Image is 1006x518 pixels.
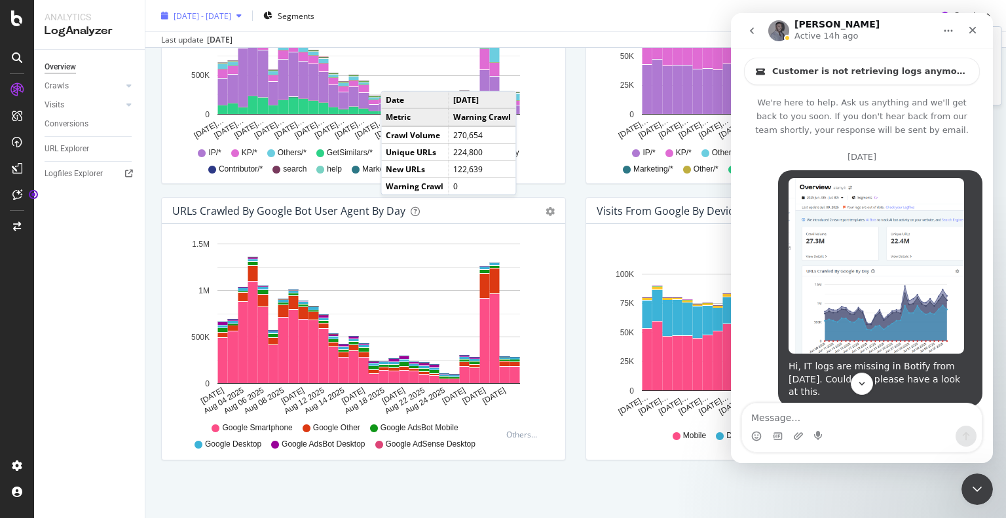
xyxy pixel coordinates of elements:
[629,386,634,396] text: 0
[172,234,550,416] svg: A chart.
[205,379,210,388] text: 0
[283,386,326,416] text: Aug 12 2025
[45,167,136,181] a: Logfiles Explorer
[620,81,634,90] text: 25K
[441,386,467,406] text: [DATE]
[45,142,89,156] div: URL Explorer
[461,386,487,406] text: [DATE]
[327,164,342,175] span: help
[694,164,718,175] span: Other/*
[597,204,775,217] div: Visits From Google By Device By Day
[191,333,210,342] text: 500K
[629,110,634,119] text: 0
[174,10,231,21] span: [DATE] - [DATE]
[45,98,64,112] div: Visits
[198,286,210,295] text: 1M
[731,13,993,463] iframe: Intercom live chat
[340,386,366,406] text: [DATE]
[45,79,69,93] div: Crawls
[403,386,447,416] text: Aug 24 2025
[383,386,426,416] text: Aug 22 2025
[449,143,516,160] td: 224,800
[362,164,402,175] span: Marketing/*
[381,386,407,406] text: [DATE]
[283,164,307,175] span: search
[303,386,346,416] text: Aug 14 2025
[156,5,247,26] button: [DATE] - [DATE]
[449,92,516,109] td: [DATE]
[449,126,516,143] td: 270,654
[278,10,314,21] span: Segments
[161,34,233,46] div: Last update
[327,147,373,158] span: GetSimilars/*
[449,109,516,126] td: Warning Crawl
[620,357,634,366] text: 25K
[45,24,134,39] div: LogAnalyzer
[258,5,320,26] button: Segments
[683,430,706,441] span: Mobile
[954,10,980,21] span: Google
[616,270,634,279] text: 100K
[313,422,360,434] span: Google Other
[449,177,516,194] td: 0
[936,5,996,26] button: Google
[202,386,246,416] text: Aug 04 2025
[449,160,516,177] td: 122,639
[280,386,306,406] text: [DATE]
[278,147,307,158] span: Others/*
[506,429,543,440] div: Others...
[219,164,263,175] span: Contributor/*
[192,240,210,249] text: 1.5M
[222,422,292,434] span: Google Smartphone
[597,266,975,418] svg: A chart.
[386,439,475,450] span: Google AdSense Desktop
[205,110,210,119] text: 0
[381,143,449,160] td: Unique URLs
[199,386,225,406] text: [DATE]
[381,109,449,126] td: Metric
[45,142,136,156] a: URL Explorer
[191,71,210,81] text: 500K
[242,386,286,416] text: Aug 08 2025
[381,126,449,143] td: Crawl Volume
[45,60,136,74] a: Overview
[481,386,507,406] text: [DATE]
[633,164,673,175] span: Marketing/*
[712,147,741,158] span: Others/*
[282,439,365,450] span: Google AdsBot Desktop
[172,204,405,217] div: URLs Crawled by Google bot User Agent By Day
[726,430,755,441] span: Desktop
[28,189,39,200] div: Tooltip anchor
[45,79,122,93] a: Crawls
[381,160,449,177] td: New URLs
[381,177,449,194] td: Warning Crawl
[381,92,449,109] td: Date
[45,117,88,131] div: Conversions
[45,167,103,181] div: Logfiles Explorer
[620,299,634,308] text: 75K
[45,60,76,74] div: Overview
[207,34,233,46] div: [DATE]
[45,117,136,131] a: Conversions
[343,386,386,416] text: Aug 18 2025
